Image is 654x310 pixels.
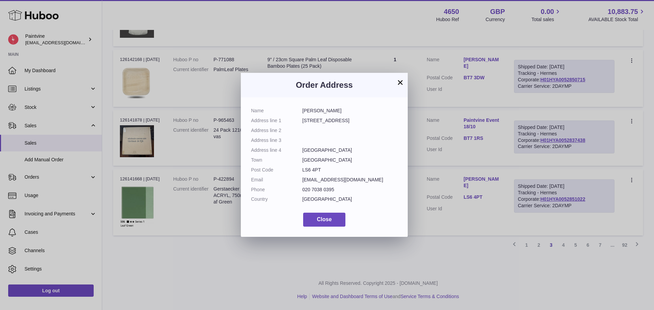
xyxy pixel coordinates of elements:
dt: Email [251,177,302,183]
dt: Address line 1 [251,117,302,124]
dt: Name [251,108,302,114]
button: Close [303,213,345,227]
dt: Address line 3 [251,137,302,144]
span: Close [317,216,332,222]
dd: LS6 4PT [302,167,398,173]
dd: [GEOGRAPHIC_DATA] [302,157,398,163]
dd: [GEOGRAPHIC_DATA] [302,196,398,202]
dd: [GEOGRAPHIC_DATA] [302,147,398,153]
button: × [396,78,404,86]
dt: Address line 4 [251,147,302,153]
dt: Town [251,157,302,163]
dt: Phone [251,186,302,193]
dt: Address line 2 [251,127,302,134]
dd: [PERSON_NAME] [302,108,398,114]
dd: 020 7038 0395 [302,186,398,193]
h3: Order Address [251,80,398,91]
dt: Post Code [251,167,302,173]
dd: [EMAIL_ADDRESS][DOMAIN_NAME] [302,177,398,183]
dt: Country [251,196,302,202]
dd: [STREET_ADDRESS] [302,117,398,124]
